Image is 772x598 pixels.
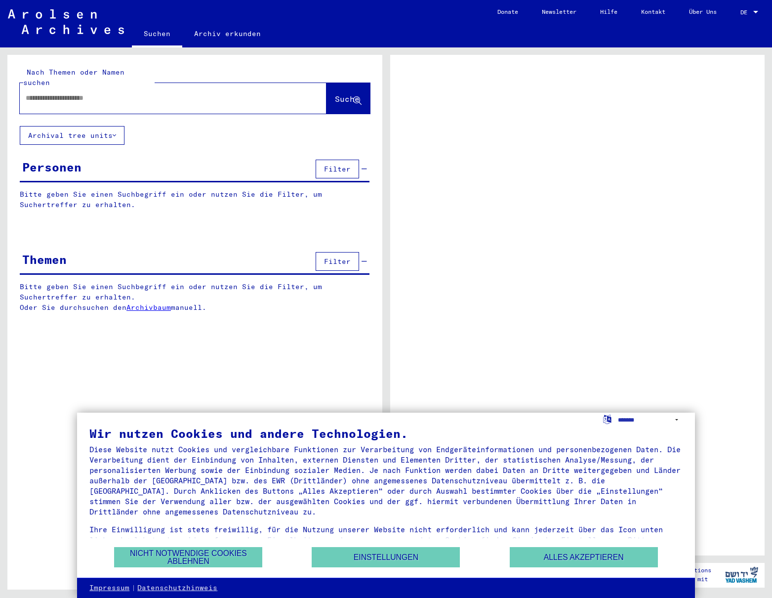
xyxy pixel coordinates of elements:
p: Bitte geben Sie einen Suchbegriff ein oder nutzen Sie die Filter, um Suchertreffer zu erhalten. O... [20,282,370,313]
button: Archival tree units [20,126,124,145]
img: Arolsen_neg.svg [8,9,124,34]
select: Sprache auswählen [618,413,683,427]
button: Suche [326,83,370,114]
div: Wir nutzen Cookies und andere Technologien. [89,427,682,439]
span: Filter [324,257,351,266]
a: Datenschutzhinweis [137,583,217,593]
a: Suchen [132,22,182,47]
div: Themen [22,251,67,268]
div: Ihre Einwilligung ist stets freiwillig, für die Nutzung unserer Website nicht erforderlich und ka... [89,524,682,555]
a: Archiv erkunden [182,22,273,45]
span: DE [740,9,751,16]
img: yv_logo.png [723,562,760,587]
div: Personen [22,158,81,176]
p: Bitte geben Sie einen Suchbegriff ein oder nutzen Sie die Filter, um Suchertreffer zu erhalten. [20,189,369,210]
div: Diese Website nutzt Cookies und vergleichbare Funktionen zur Verarbeitung von Endgeräteinformatio... [89,444,682,517]
span: Suche [335,94,360,104]
button: Filter [316,252,359,271]
label: Sprache auswählen [602,414,612,424]
button: Nicht notwendige Cookies ablehnen [114,547,262,567]
button: Alles akzeptieren [510,547,658,567]
mat-label: Nach Themen oder Namen suchen [23,68,124,87]
button: Einstellungen [312,547,460,567]
a: Impressum [89,583,129,593]
span: Filter [324,165,351,173]
button: Filter [316,160,359,178]
a: Archivbaum [126,303,171,312]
